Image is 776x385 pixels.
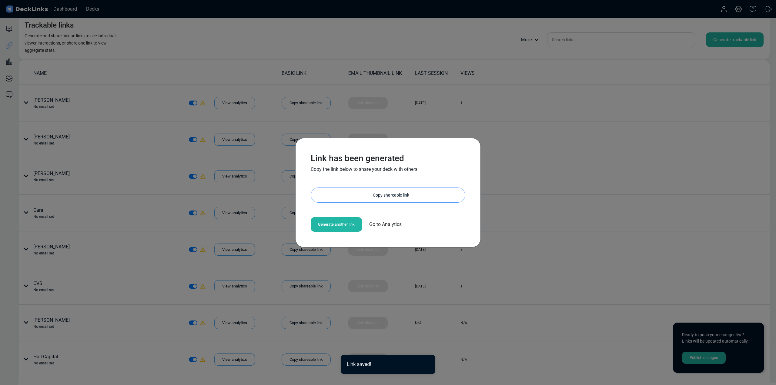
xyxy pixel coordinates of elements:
[311,217,362,232] div: Generate another link
[311,166,417,172] span: Copy the link below to share your deck with others
[426,361,429,367] button: close
[317,188,465,202] div: Copy shareable link
[369,221,402,228] span: Go to Analytics
[347,361,426,368] div: Link saved!
[311,153,465,164] h3: Link has been generated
